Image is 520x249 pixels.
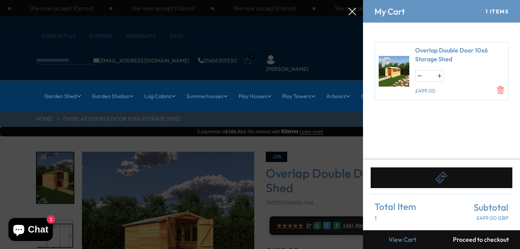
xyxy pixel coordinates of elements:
h4: My Cart [374,7,405,16]
a: Remove Overlap Double Door 10x6 Storage Shed [497,86,504,94]
ins: £499.00 [415,87,435,95]
inbox-online-store-chat: Shopify online store chat [6,218,55,243]
a: Arbours [326,87,350,106]
a: Summerhouses [186,87,228,106]
span: Total Item [374,202,416,211]
p: 1 [374,214,416,222]
span: Subtotal [474,203,509,212]
a: View Cart [363,230,442,249]
p: £499.00 GBP [474,215,509,222]
a: Garden Shed [44,87,81,106]
button: Proceed to checkout [442,230,520,249]
input: Quantity for Overlap Double Door 10x6 Storage Shed [424,70,435,81]
a: Log Cabins [144,87,176,106]
a: Garden Studios [92,87,134,106]
a: Play Towers [282,87,316,106]
a: Green Houses [361,87,400,106]
a: Play Houses [239,87,271,106]
a: Overlap Double Door 10x6 Storage Shed [415,46,504,63]
div: 1 Items [486,8,509,15]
